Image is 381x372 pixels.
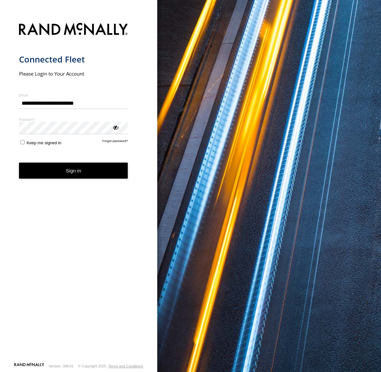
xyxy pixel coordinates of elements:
[14,363,44,369] a: Visit our Website
[19,70,128,77] h2: Please Login to Your Account
[103,139,128,145] a: Forgot password?
[19,22,128,38] img: Rand McNally
[108,364,143,368] a: Terms and Conditions
[19,117,128,122] label: Password
[27,140,61,145] span: Keep me signed in
[19,93,128,97] label: Email
[19,163,128,179] button: Sign in
[78,364,143,368] div: © Copyright 2025 -
[19,19,139,362] form: main
[19,54,128,65] h1: Connected Fleet
[20,140,25,144] input: Keep me signed in
[49,364,74,368] div: Version: 309.01
[112,124,119,131] div: ViewPassword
